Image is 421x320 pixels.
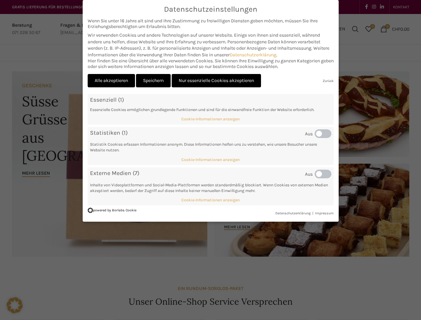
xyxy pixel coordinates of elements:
[88,208,93,213] img: Borlabs Cookie
[230,52,276,58] a: Datenschutzerklärung
[315,211,334,215] a: Impressum
[275,211,311,215] a: Datenschutzerklärung
[90,197,331,203] a: Cookie-Informationen anzeigen
[88,32,320,45] span: Wir verwenden Cookies und andere Technologien auf unserer Website. Einige von ihnen sind essenzie...
[88,74,135,88] a: Alle akzeptieren
[181,157,240,162] span: Cookie-Informationen anzeigen
[164,5,257,14] span: Datenschutzeinstellungen
[323,79,334,83] a: Zurück
[88,208,136,212] a: powered by Borlabs Cookie
[88,58,334,69] span: Hier finden Sie eine Übersicht über alle verwendeten Cookies. Sie können Ihre Einwilligung zu gan...
[90,116,331,122] a: Cookie-Informationen anzeigen
[90,96,124,103] span: Essenziell (1)
[90,107,331,113] p: Essenzielle Cookies ermöglichen grundlegende Funktionen und sind für die einwandfreie Funktion de...
[136,74,171,88] a: Speichern
[90,157,331,163] a: Cookie-Informationen anzeigen
[90,129,128,136] span: Statistiken (1)
[88,45,329,58] span: Weitere Informationen über die Verwendung Ihrer Daten finden Sie in unserer .
[90,142,331,153] p: Statistik Cookies erfassen Informationen anonym. Diese Informationen helfen uns zu verstehen, wie...
[172,74,261,88] a: Nur essenzielle Cookies akzeptieren
[181,117,240,121] span: Cookie-Informationen anzeigen
[181,198,240,202] span: Cookie-Informationen anzeigen
[90,182,331,194] p: Inhalte von Videoplattformen und Social-Media-Plattformen werden standardmäßig blockiert. Wenn Co...
[88,18,334,29] span: Wenn Sie unter 16 Jahre alt sind und Ihre Zustimmung zu freiwilligen Diensten geben möchten, müss...
[90,170,139,176] span: Externe Medien (7)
